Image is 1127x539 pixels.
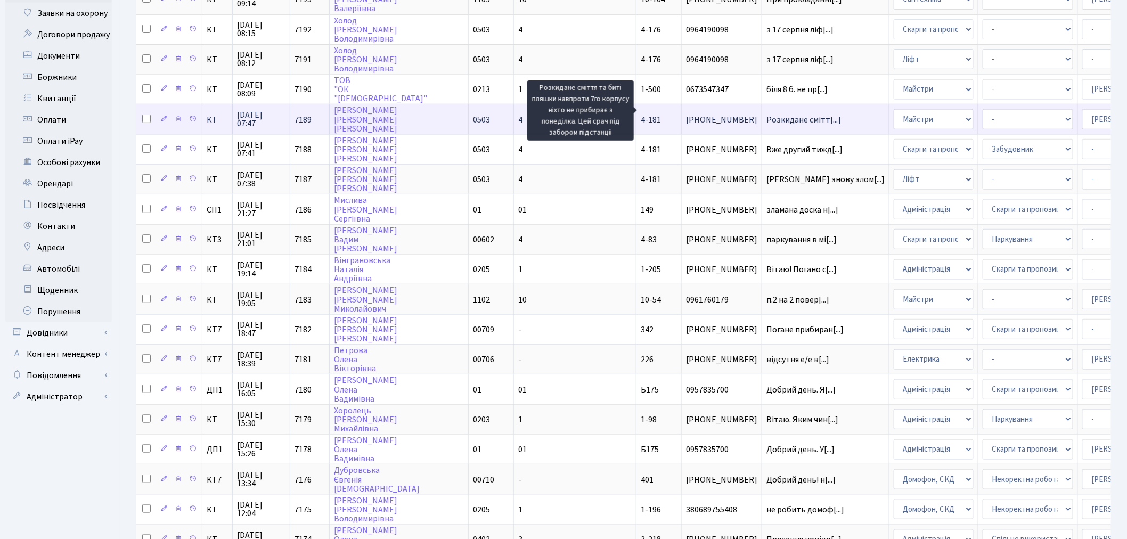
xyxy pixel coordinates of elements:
[686,85,757,94] span: 0673547347
[518,474,521,486] span: -
[5,3,112,24] a: Заявки на охорону
[334,135,397,165] a: [PERSON_NAME][PERSON_NAME][PERSON_NAME]
[295,24,312,36] span: 7192
[766,204,838,216] span: зламана доска н[...]
[237,51,285,68] span: [DATE] 08:12
[473,474,494,486] span: 00710
[5,173,112,194] a: Орендарі
[641,264,661,275] span: 1-205
[5,237,112,258] a: Адреси
[518,504,522,516] span: 1
[334,435,397,464] a: [PERSON_NAME]ОленаВадимівна
[473,504,490,516] span: 0205
[334,315,397,345] a: [PERSON_NAME][PERSON_NAME][PERSON_NAME]
[518,414,522,426] span: 1
[518,24,522,36] span: 4
[473,204,481,216] span: 01
[5,130,112,152] a: Оплати iPay
[237,201,285,218] span: [DATE] 21:27
[237,111,285,128] span: [DATE] 07:47
[641,504,661,516] span: 1-196
[686,175,757,184] span: [PHONE_NUMBER]
[334,195,397,225] a: Мислива[PERSON_NAME]Сергіївна
[295,144,312,156] span: 7188
[518,384,527,396] span: 01
[207,325,228,334] span: КТ7
[686,415,757,424] span: [PHONE_NUMBER]
[5,194,112,216] a: Посвідчення
[641,114,661,126] span: 4-181
[334,75,427,104] a: ТОВ"ОК"[DEMOGRAPHIC_DATA]"
[207,145,228,154] span: КТ
[686,55,757,64] span: 0964190098
[641,24,661,36] span: 4-176
[207,26,228,34] span: КТ
[207,505,228,514] span: КТ
[295,174,312,185] span: 7187
[518,204,527,216] span: 01
[5,344,112,365] a: Контент менеджер
[207,235,228,244] span: КТ3
[527,80,634,141] div: Розкидане сміття та биті пляшки навпроти 7го корпусу ніхто не прибирає з понеділка. Цей срач під ...
[641,174,661,185] span: 4-181
[686,296,757,304] span: 0961760179
[641,384,659,396] span: Б175
[473,84,490,95] span: 0213
[207,296,228,304] span: КТ
[207,116,228,124] span: КТ
[686,355,757,364] span: [PHONE_NUMBER]
[686,116,757,124] span: [PHONE_NUMBER]
[473,354,494,365] span: 00706
[5,45,112,67] a: Документи
[686,386,757,394] span: 0957835700
[641,474,654,486] span: 401
[237,471,285,488] span: [DATE] 13:34
[334,345,376,374] a: ПетроваОленаВікторівна
[686,145,757,154] span: [PHONE_NUMBER]
[334,255,390,284] a: ВінграновськаНаталіяАндріївна
[766,174,885,185] span: [PERSON_NAME] знову злом[...]
[5,88,112,109] a: Квитанції
[237,171,285,188] span: [DATE] 07:38
[237,411,285,428] span: [DATE] 15:30
[334,225,397,255] a: [PERSON_NAME]Вадим[PERSON_NAME]
[334,375,397,405] a: [PERSON_NAME]ОленаВадимівна
[295,324,312,336] span: 7182
[5,216,112,237] a: Контакти
[686,445,757,454] span: 0957835700
[641,414,657,426] span: 1-98
[334,495,397,525] a: [PERSON_NAME][PERSON_NAME]Володимирівна
[334,285,397,315] a: [PERSON_NAME][PERSON_NAME]Миколайович
[641,204,654,216] span: 149
[473,294,490,306] span: 1102
[237,81,285,98] span: [DATE] 08:09
[686,235,757,244] span: [PHONE_NUMBER]
[473,114,490,126] span: 0503
[766,354,829,365] span: відсутня е/е в[...]
[334,165,397,194] a: [PERSON_NAME][PERSON_NAME][PERSON_NAME]
[518,444,527,455] span: 01
[641,294,661,306] span: 10-54
[518,174,522,185] span: 4
[295,354,312,365] span: 7181
[237,291,285,308] span: [DATE] 19:05
[334,45,397,75] a: Холод[PERSON_NAME]Володимирівна
[641,144,661,156] span: 4-181
[295,504,312,516] span: 7175
[334,405,397,435] a: Хоролець[PERSON_NAME]Михайлівна
[518,294,527,306] span: 10
[766,264,837,275] span: Вітаю! Погано с[...]
[473,444,481,455] span: 01
[473,24,490,36] span: 0503
[766,324,844,336] span: Погане прибиран[...]
[641,54,661,66] span: 4-176
[518,354,521,365] span: -
[237,261,285,278] span: [DATE] 19:14
[518,264,522,275] span: 1
[207,175,228,184] span: КТ
[295,264,312,275] span: 7184
[5,322,112,344] a: Довідники
[207,415,228,424] span: КТ
[295,234,312,246] span: 7185
[295,114,312,126] span: 7189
